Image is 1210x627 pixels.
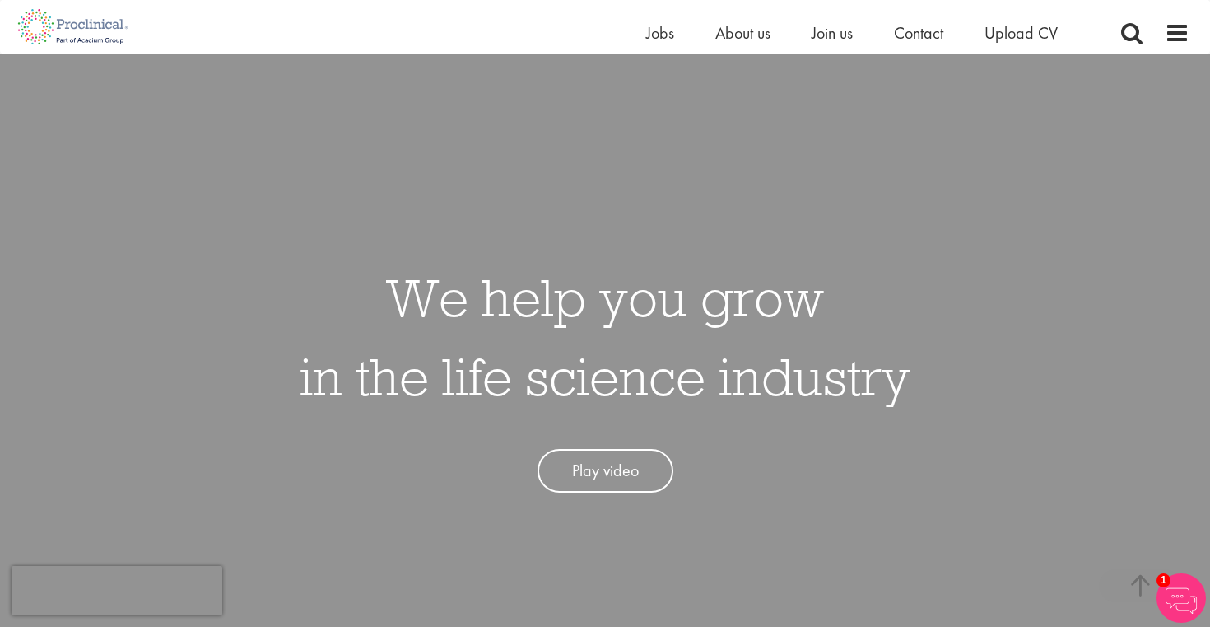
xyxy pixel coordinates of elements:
span: 1 [1156,573,1170,587]
a: Join us [812,22,853,44]
h1: We help you grow in the life science industry [300,258,910,416]
a: About us [715,22,770,44]
a: Upload CV [984,22,1058,44]
a: Jobs [646,22,674,44]
img: Chatbot [1156,573,1206,623]
a: Contact [894,22,943,44]
a: Play video [538,449,673,493]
